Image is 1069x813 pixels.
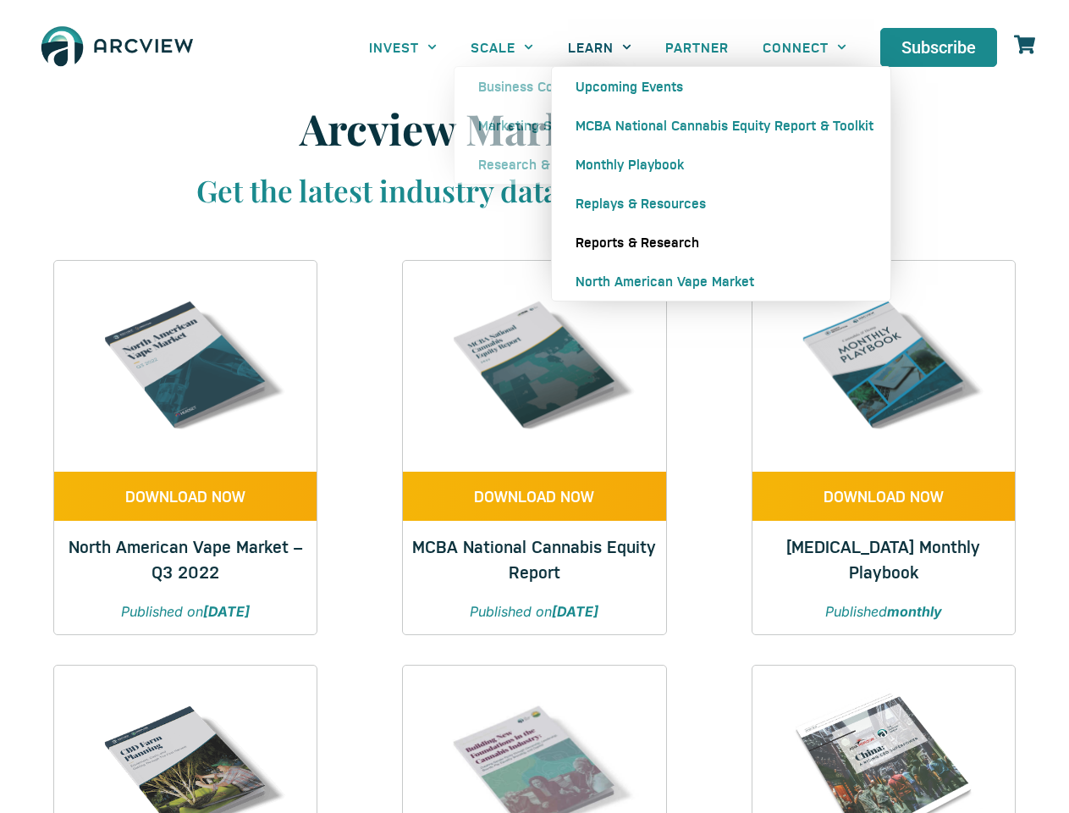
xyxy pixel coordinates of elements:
[455,106,620,145] a: Marketing Services
[455,67,620,106] a: Business Consulting
[203,603,250,620] strong: [DATE]
[901,39,976,56] span: Subscribe
[420,601,648,622] p: Published on
[769,601,998,622] p: Published
[69,534,302,583] a: North American Vape Market – Q3 2022
[455,145,620,184] a: Research & Insights
[887,603,942,620] strong: monthly
[552,145,890,184] a: Monthly Playbook
[71,601,300,622] p: Published on
[746,28,863,66] a: CONNECT
[474,489,594,504] span: DOWNLOAD NOW
[78,171,992,210] h3: Get the latest industry data to drive your decisions
[551,28,648,66] a: LEARN
[552,603,598,620] strong: [DATE]
[352,28,863,66] nav: Menu
[403,472,665,521] a: DOWNLOAD NOW
[551,66,891,301] ul: LEARN
[34,17,201,78] img: The Arcview Group
[552,223,890,262] a: Reports & Research
[752,472,1015,521] a: DOWNLOAD NOW
[412,534,656,583] a: MCBA National Cannabis Equity Report
[552,106,890,145] a: MCBA National Cannabis Equity Report & Toolkit
[125,489,245,504] span: DOWNLOAD NOW
[78,103,992,154] h1: Arcview Market Reports
[779,261,989,471] img: Cannabis & Hemp Monthly Playbook
[552,184,890,223] a: Replays & Resources
[54,472,317,521] a: DOWNLOAD NOW
[824,489,944,504] span: DOWNLOAD NOW
[648,28,746,66] a: PARTNER
[552,67,890,106] a: Upcoming Events
[786,534,980,583] a: [MEDICAL_DATA] Monthly Playbook
[454,66,620,185] ul: SCALE
[454,28,550,66] a: SCALE
[352,28,454,66] a: INVEST
[80,261,290,471] img: Q3 2022 VAPE REPORT
[552,262,890,301] a: North American Vape Market
[880,28,997,67] a: Subscribe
